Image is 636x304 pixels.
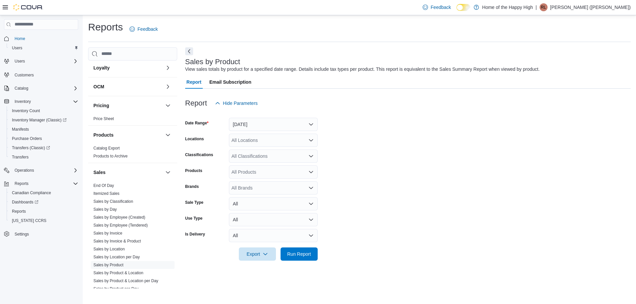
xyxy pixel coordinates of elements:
[12,108,40,113] span: Inventory Count
[93,231,122,236] a: Sales by Invoice
[12,71,36,79] a: Customers
[4,31,78,256] nav: Complex example
[12,209,26,214] span: Reports
[1,229,81,239] button: Settings
[12,145,50,151] span: Transfers (Classic)
[88,21,123,34] h1: Reports
[12,57,78,65] span: Users
[93,191,120,196] a: Itemized Sales
[209,75,251,89] span: Email Subscription
[93,183,114,188] span: End Of Day
[185,184,199,189] label: Brands
[7,207,81,216] button: Reports
[164,102,172,109] button: Pricing
[12,98,33,106] button: Inventory
[93,286,138,291] span: Sales by Product per Day
[212,97,260,110] button: Hide Parameters
[93,83,104,90] h3: OCM
[223,100,258,107] span: Hide Parameters
[93,116,114,121] span: Price Sheet
[93,116,114,121] a: Price Sheet
[93,132,114,138] h3: Products
[164,83,172,91] button: OCM
[127,22,160,36] a: Feedback
[93,263,124,267] a: Sales by Product
[9,125,31,133] a: Manifests
[185,66,540,73] div: View sales totals by product for a specified date range. Details include tax types per product. T...
[137,26,158,32] span: Feedback
[550,3,631,11] p: [PERSON_NAME] ([PERSON_NAME])
[93,154,128,158] a: Products to Archive
[243,247,272,261] span: Export
[15,99,31,104] span: Inventory
[287,251,311,257] span: Run Report
[1,179,81,188] button: Reports
[93,146,120,151] a: Catalog Export
[15,86,28,91] span: Catalog
[93,207,117,212] a: Sales by Day
[93,223,148,228] span: Sales by Employee (Tendered)
[308,185,314,191] button: Open list of options
[12,84,78,92] span: Catalog
[15,232,29,237] span: Settings
[93,239,141,244] span: Sales by Invoice & Product
[540,3,548,11] div: Rebecca Lemesurier (Durette)
[7,134,81,143] button: Purchase Orders
[9,107,43,115] a: Inventory Count
[9,144,78,152] span: Transfers (Classic)
[93,247,125,251] a: Sales by Location
[308,169,314,175] button: Open list of options
[15,59,25,64] span: Users
[93,262,124,268] span: Sales by Product
[281,247,318,261] button: Run Report
[229,118,318,131] button: [DATE]
[541,3,546,11] span: RL
[7,106,81,115] button: Inventory Count
[229,229,318,242] button: All
[93,279,158,283] a: Sales by Product & Location per Day
[93,102,109,109] h3: Pricing
[93,199,133,204] a: Sales by Classification
[482,3,533,11] p: Home of the Happy High
[185,99,207,107] h3: Report
[12,166,37,174] button: Operations
[15,181,28,186] span: Reports
[229,197,318,210] button: All
[12,230,31,238] a: Settings
[93,270,143,276] span: Sales by Product & Location
[15,168,34,173] span: Operations
[308,138,314,143] button: Open list of options
[7,188,81,197] button: Canadian Compliance
[9,207,28,215] a: Reports
[9,207,78,215] span: Reports
[93,255,140,259] a: Sales by Location per Day
[1,84,81,93] button: Catalog
[9,217,78,225] span: Washington CCRS
[185,200,203,205] label: Sale Type
[1,97,81,106] button: Inventory
[9,198,78,206] span: Dashboards
[229,213,318,226] button: All
[185,216,202,221] label: Use Type
[9,189,54,197] a: Canadian Compliance
[12,70,78,79] span: Customers
[239,247,276,261] button: Export
[9,44,25,52] a: Users
[93,65,110,71] h3: Loyalty
[9,153,31,161] a: Transfers
[12,136,42,141] span: Purchase Orders
[9,144,53,152] a: Transfers (Classic)
[185,136,204,142] label: Locations
[185,58,240,66] h3: Sales by Product
[9,44,78,52] span: Users
[185,168,202,173] label: Products
[185,120,209,126] label: Date Range
[93,102,163,109] button: Pricing
[9,116,78,124] span: Inventory Manager (Classic)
